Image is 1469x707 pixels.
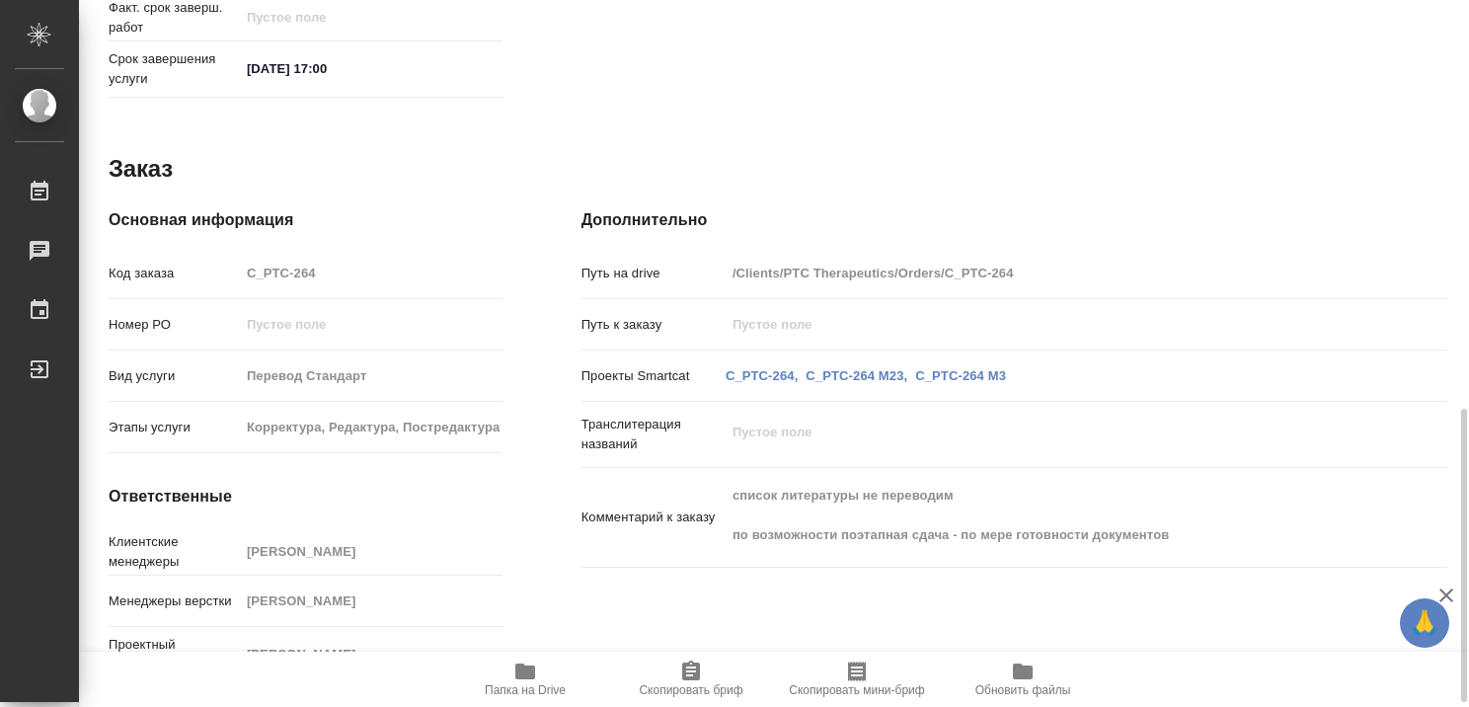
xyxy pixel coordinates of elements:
input: Пустое поле [240,3,413,32]
input: Пустое поле [240,361,503,390]
p: Комментарий к заказу [581,508,726,527]
p: Путь на drive [581,264,726,283]
h4: Основная информация [109,208,503,232]
span: 🙏 [1408,602,1441,644]
button: 🙏 [1400,598,1449,648]
p: Путь к заказу [581,315,726,335]
input: Пустое поле [240,537,503,566]
input: Пустое поле [726,259,1375,287]
p: Срок завершения услуги [109,49,240,89]
p: Проекты Smartcat [581,366,726,386]
input: Пустое поле [240,640,503,668]
a: C_PTC-264, [726,368,798,383]
input: ✎ Введи что-нибудь [240,54,413,83]
input: Пустое поле [240,259,503,287]
input: Пустое поле [240,413,503,441]
h2: Заказ [109,153,173,185]
h4: Дополнительно [581,208,1447,232]
button: Обновить файлы [940,652,1106,707]
p: Вид услуги [109,366,240,386]
p: Код заказа [109,264,240,283]
span: Обновить файлы [975,683,1071,697]
p: Этапы услуги [109,418,240,437]
input: Пустое поле [726,310,1375,339]
button: Скопировать мини-бриф [774,652,940,707]
p: Номер РО [109,315,240,335]
p: Менеджеры верстки [109,591,240,611]
span: Скопировать бриф [639,683,742,697]
a: C_PTC-264 M23, [806,368,907,383]
textarea: список литературы не переводим по возможности поэтапная сдача - по мере готовности документов [726,479,1375,552]
button: Скопировать бриф [608,652,774,707]
a: C_PTC-264 M3 [915,368,1006,383]
span: Папка на Drive [485,683,566,697]
button: Папка на Drive [442,652,608,707]
p: Транслитерация названий [581,415,726,454]
span: Скопировать мини-бриф [789,683,924,697]
input: Пустое поле [240,310,503,339]
p: Клиентские менеджеры [109,532,240,572]
h4: Ответственные [109,485,503,509]
p: Проектный менеджер [109,635,240,674]
input: Пустое поле [240,587,503,615]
